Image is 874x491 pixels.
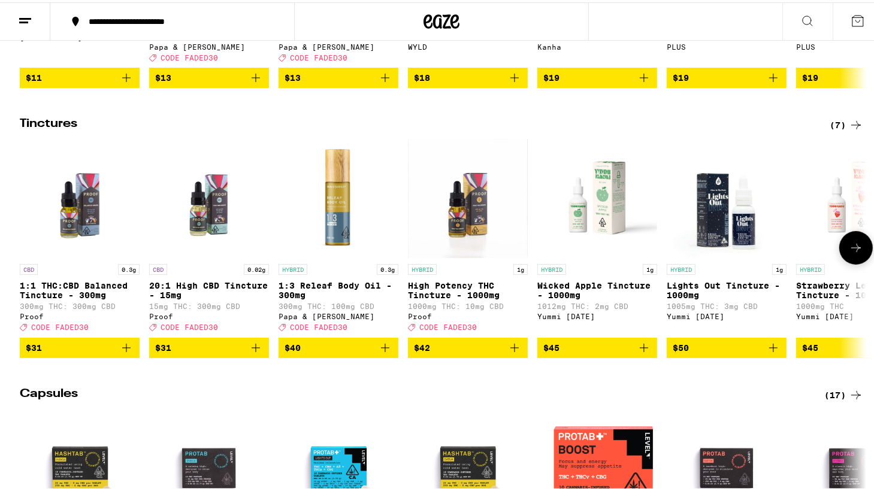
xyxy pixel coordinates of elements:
[20,335,140,356] button: Add to bag
[149,136,269,256] img: Proof - 20:1 High CBD Tincture - 15mg
[149,300,269,308] p: 15mg THC: 300mg CBD
[408,136,528,256] img: Proof - High Potency THC Tincture - 1000mg
[20,310,140,318] div: Proof
[149,262,167,272] p: CBD
[537,65,657,86] button: Add to bag
[377,262,398,272] p: 0.3g
[824,386,863,400] a: (17)
[408,65,528,86] button: Add to bag
[20,116,805,130] h2: Tinctures
[20,300,140,308] p: 300mg THC: 300mg CBD
[279,335,398,356] button: Add to bag
[155,71,171,80] span: $13
[643,262,657,272] p: 1g
[31,322,89,329] span: CODE FADED30
[802,341,818,350] span: $45
[279,136,398,335] a: Open page for 1:3 Releaf Body Oil - 300mg from Papa & Barkley
[279,65,398,86] button: Add to bag
[667,41,787,49] div: PLUS
[667,278,787,298] p: Lights Out Tincture - 1000mg
[537,310,657,318] div: Yummi [DATE]
[285,341,301,350] span: $40
[673,71,689,80] span: $19
[513,262,528,272] p: 1g
[279,41,398,49] div: Papa & [PERSON_NAME]
[537,136,657,256] img: Yummi Karma - Wicked Apple Tincture - 1000mg
[667,136,787,335] a: Open page for Lights Out Tincture - 1000mg from Yummi Karma
[279,278,398,298] p: 1:3 Releaf Body Oil - 300mg
[279,136,398,256] img: Papa & Barkley - 1:3 Releaf Body Oil - 300mg
[118,262,140,272] p: 0.3g
[149,136,269,335] a: Open page for 20:1 High CBD Tincture - 15mg from Proof
[26,341,42,350] span: $31
[149,65,269,86] button: Add to bag
[149,278,269,298] p: 20:1 High CBD Tincture - 15mg
[414,341,430,350] span: $42
[543,71,560,80] span: $19
[537,136,657,335] a: Open page for Wicked Apple Tincture - 1000mg from Yummi Karma
[290,322,347,329] span: CODE FADED30
[279,300,398,308] p: 300mg THC: 100mg CBD
[408,136,528,335] a: Open page for High Potency THC Tincture - 1000mg from Proof
[155,341,171,350] span: $31
[285,71,301,80] span: $13
[772,262,787,272] p: 1g
[796,262,825,272] p: HYBRID
[419,322,477,329] span: CODE FADED30
[279,310,398,318] div: Papa & [PERSON_NAME]
[673,341,689,350] span: $50
[543,341,560,350] span: $45
[161,322,218,329] span: CODE FADED30
[667,136,787,256] img: Yummi Karma - Lights Out Tincture - 1000mg
[290,51,347,59] span: CODE FADED30
[408,335,528,356] button: Add to bag
[667,335,787,356] button: Add to bag
[408,278,528,298] p: High Potency THC Tincture - 1000mg
[279,262,307,272] p: HYBRID
[408,300,528,308] p: 1000mg THC: 10mg CBD
[537,278,657,298] p: Wicked Apple Tincture - 1000mg
[20,278,140,298] p: 1:1 THC:CBD Balanced Tincture - 300mg
[149,335,269,356] button: Add to bag
[667,310,787,318] div: Yummi [DATE]
[149,41,269,49] div: Papa & [PERSON_NAME]
[830,116,863,130] a: (7)
[537,335,657,356] button: Add to bag
[414,71,430,80] span: $18
[408,262,437,272] p: HYBRID
[537,41,657,49] div: Kanha
[537,300,657,308] p: 1012mg THC: 2mg CBD
[408,41,528,49] div: WYLD
[244,262,269,272] p: 0.02g
[667,65,787,86] button: Add to bag
[802,71,818,80] span: $19
[20,65,140,86] button: Add to bag
[20,136,140,335] a: Open page for 1:1 THC:CBD Balanced Tincture - 300mg from Proof
[20,262,38,272] p: CBD
[149,310,269,318] div: Proof
[667,300,787,308] p: 1005mg THC: 3mg CBD
[408,310,528,318] div: Proof
[20,136,140,256] img: Proof - 1:1 THC:CBD Balanced Tincture - 300mg
[20,386,805,400] h2: Capsules
[667,262,695,272] p: HYBRID
[26,71,42,80] span: $11
[161,51,218,59] span: CODE FADED30
[537,262,566,272] p: HYBRID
